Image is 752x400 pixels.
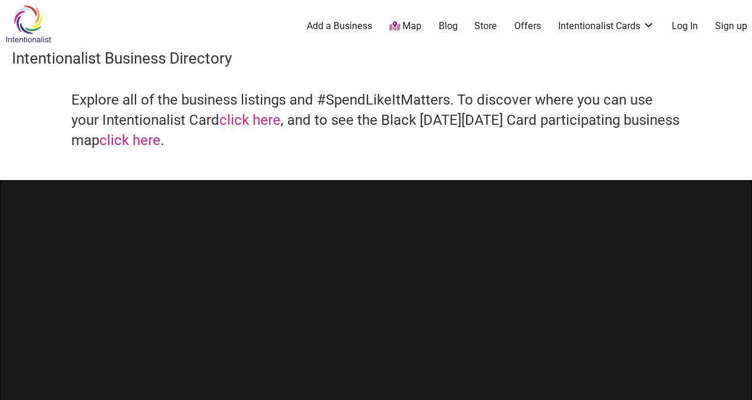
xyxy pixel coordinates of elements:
a: Offers [514,20,541,33]
a: Log In [672,20,698,33]
a: click here [219,112,281,128]
a: Sign up [715,20,747,33]
h4: Explore all of the business listings and #SpendLikeItMatters. To discover where you can use your ... [71,90,681,150]
a: Intentionalist Cards [558,20,655,33]
a: Map [389,20,421,33]
a: click here [99,132,161,149]
a: Blog [439,20,458,33]
h3: Intentionalist Business Directory [12,48,740,69]
a: Store [474,20,497,33]
a: Add a Business [307,20,372,33]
